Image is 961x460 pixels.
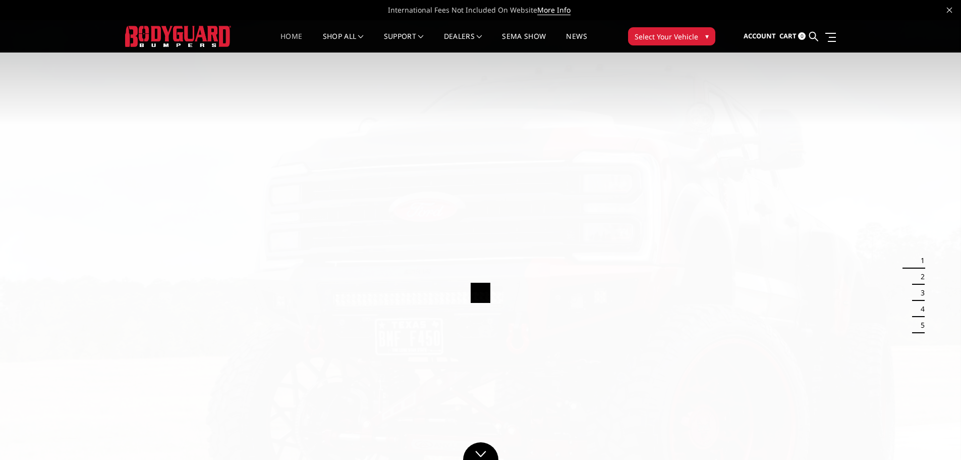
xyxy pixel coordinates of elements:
span: Account [744,31,776,40]
span: ▾ [705,31,709,41]
a: Account [744,23,776,50]
span: 0 [798,32,806,40]
button: 1 of 5 [915,252,925,269]
a: News [566,33,587,53]
button: Select Your Vehicle [628,27,715,45]
button: 5 of 5 [915,317,925,333]
a: Home [280,33,302,53]
a: Cart 0 [779,23,806,50]
a: shop all [323,33,364,53]
a: Dealers [444,33,482,53]
span: Cart [779,31,797,40]
a: SEMA Show [502,33,546,53]
span: Select Your Vehicle [635,31,698,42]
button: 4 of 5 [915,301,925,317]
a: Click to Down [463,442,498,460]
button: 3 of 5 [915,285,925,301]
img: BODYGUARD BUMPERS [125,26,231,46]
a: Support [384,33,424,53]
a: More Info [537,5,571,15]
button: 2 of 5 [915,269,925,285]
